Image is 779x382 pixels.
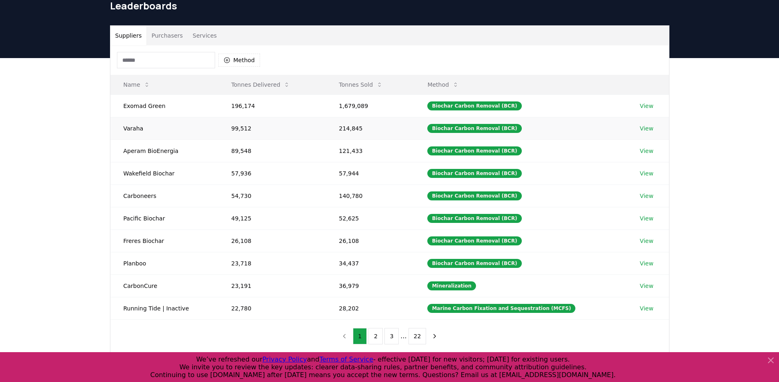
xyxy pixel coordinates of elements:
[640,169,653,178] a: View
[427,146,521,155] div: Biochar Carbon Removal (BCR)
[326,274,415,297] td: 36,979
[218,117,326,139] td: 99,512
[218,207,326,229] td: 49,125
[384,328,399,344] button: 3
[368,328,383,344] button: 2
[218,229,326,252] td: 26,108
[427,214,521,223] div: Biochar Carbon Removal (BCR)
[427,259,521,268] div: Biochar Carbon Removal (BCR)
[110,94,218,117] td: Exomad Green
[427,236,521,245] div: Biochar Carbon Removal (BCR)
[421,76,465,93] button: Method
[326,139,415,162] td: 121,433
[427,281,476,290] div: Mineralization
[326,229,415,252] td: 26,108
[110,162,218,184] td: Wakefield Biochar
[400,331,406,341] li: ...
[188,26,222,45] button: Services
[326,252,415,274] td: 34,437
[409,328,427,344] button: 22
[146,26,188,45] button: Purchasers
[218,94,326,117] td: 196,174
[326,162,415,184] td: 57,944
[640,214,653,222] a: View
[640,147,653,155] a: View
[428,328,442,344] button: next page
[218,139,326,162] td: 89,548
[218,274,326,297] td: 23,191
[110,252,218,274] td: Planboo
[326,117,415,139] td: 214,845
[427,191,521,200] div: Biochar Carbon Removal (BCR)
[326,207,415,229] td: 52,625
[427,101,521,110] div: Biochar Carbon Removal (BCR)
[640,304,653,312] a: View
[110,117,218,139] td: Varaha
[110,207,218,229] td: Pacific Biochar
[640,237,653,245] a: View
[326,297,415,319] td: 28,202
[640,192,653,200] a: View
[640,124,653,133] a: View
[332,76,389,93] button: Tonnes Sold
[427,124,521,133] div: Biochar Carbon Removal (BCR)
[640,259,653,267] a: View
[326,184,415,207] td: 140,780
[640,282,653,290] a: View
[110,229,218,252] td: Freres Biochar
[427,304,575,313] div: Marine Carbon Fixation and Sequestration (MCFS)
[225,76,297,93] button: Tonnes Delivered
[218,162,326,184] td: 57,936
[110,26,147,45] button: Suppliers
[117,76,157,93] button: Name
[427,169,521,178] div: Biochar Carbon Removal (BCR)
[218,54,260,67] button: Method
[218,184,326,207] td: 54,730
[110,184,218,207] td: Carboneers
[326,94,415,117] td: 1,679,089
[110,297,218,319] td: Running Tide | Inactive
[353,328,367,344] button: 1
[110,139,218,162] td: Aperam BioEnergia
[218,252,326,274] td: 23,718
[218,297,326,319] td: 22,780
[110,274,218,297] td: CarbonCure
[640,102,653,110] a: View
